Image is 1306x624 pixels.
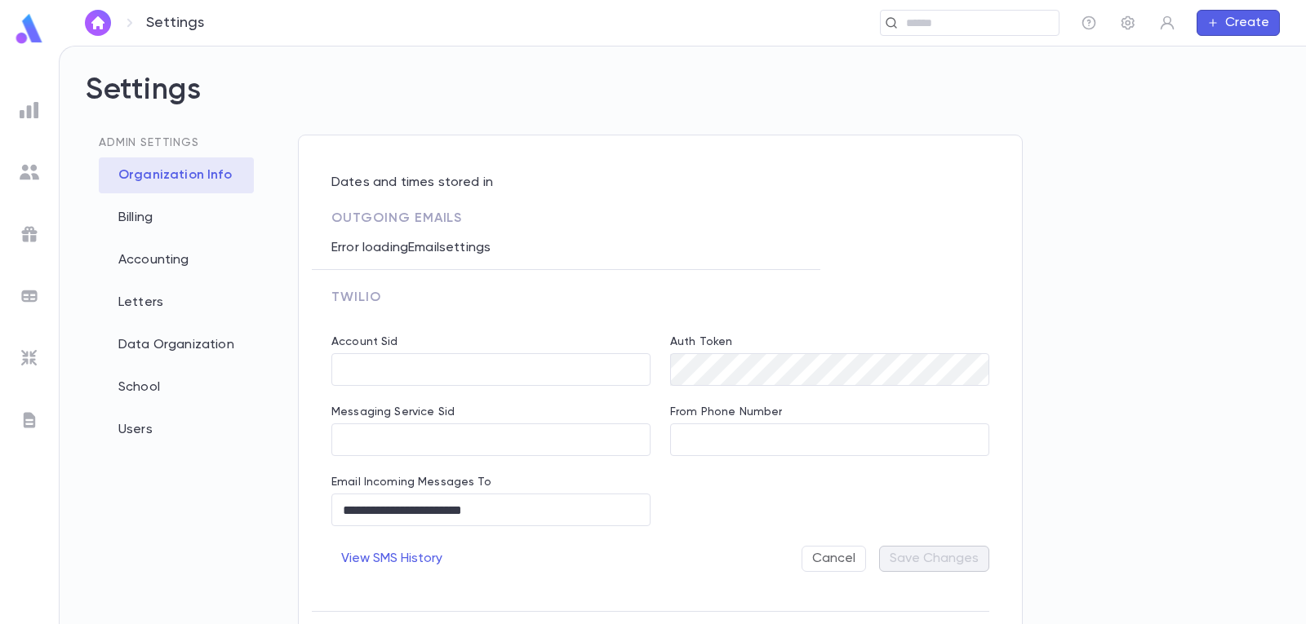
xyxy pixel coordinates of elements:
div: Letters [99,285,254,321]
img: students_grey.60c7aba0da46da39d6d829b817ac14fc.svg [20,162,39,182]
img: letters_grey.7941b92b52307dd3b8a917253454ce1c.svg [20,410,39,430]
div: School [99,370,254,405]
button: Create [1197,10,1280,36]
button: Cancel [802,546,866,572]
p: Error loading Email settings [331,227,820,269]
img: batches_grey.339ca447c9d9533ef1741baa751efc33.svg [20,286,39,306]
span: Admin Settings [99,137,199,148]
img: imports_grey.530a8a0e642e233f2baf0ef88e8c9fcb.svg [20,348,39,368]
span: Outgoing Emails [331,212,462,225]
img: home_white.a664292cf8c1dea59945f0da9f25487c.svg [88,16,108,29]
label: Auth Token [670,335,732,348]
span: Twilio [331,291,381,304]
div: Users [99,412,254,448]
p: Settings [146,14,204,32]
h2: Settings [86,73,1280,135]
div: Data Organization [99,327,254,363]
img: campaigns_grey.99e729a5f7ee94e3726e6486bddda8f1.svg [20,224,39,244]
div: Organization Info [99,157,254,193]
div: Accounting [99,242,254,278]
label: Account Sid [331,335,398,348]
div: Billing [99,200,254,236]
label: Email Incoming Messages To [331,476,492,489]
img: reports_grey.c525e4749d1bce6a11f5fe2a8de1b229.svg [20,100,39,120]
label: Messaging Service Sid [331,405,455,418]
label: From Phone Number [670,405,782,418]
img: logo [13,13,46,45]
p: Dates and times stored in [331,175,989,191]
button: View SMS History [331,546,452,572]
